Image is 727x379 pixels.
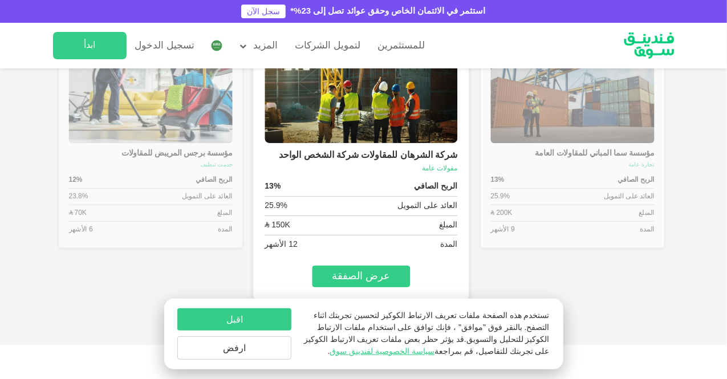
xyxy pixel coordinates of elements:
div: المبلغ [639,208,654,218]
strong: الربح الصافي [195,175,232,185]
div: خدمت تنظيف [68,161,232,169]
button: ارفض [177,336,291,360]
div: العائد على التمويل [181,191,232,202]
div: مؤسسة برجس المريبض للمقاولات [68,148,232,160]
img: Business Image [490,46,654,143]
span: ابدأ [84,41,95,50]
img: SA Flag [211,40,222,51]
a: سياسة الخصوصية لفندينق سوق [330,348,434,356]
a: للمستثمرين [375,36,428,55]
p: تستخدم هذه الصفحة ملفات تعريف الارتباط الكوكيز لتحسين تجربتك اثناء التصفح. بالنقر فوق "موافق" ، ف... [303,310,549,358]
div: المدة [639,225,654,235]
a: عرض الصفقة [312,266,410,287]
a: تسجيل الدخول [132,36,195,55]
div: شركة الشرهان للمقاولات شركة الشخص الواحد [265,149,457,162]
span: تسجيل الدخول [135,41,195,51]
img: Business Image [265,29,457,143]
a: لتمويل الشركات [292,36,363,55]
span: قد يؤثر حظر بعض ملفات تعريف الارتباط الكوكيز على تجربتك [304,336,550,356]
div: المبلغ [439,219,457,231]
div: 25.9% [265,200,287,212]
div: 25.9% [490,191,510,202]
div: ʢ 200K [490,208,512,218]
strong: الربح الصافي [617,175,654,185]
div: مقولات عامة [265,164,457,174]
strong: 13% [490,175,504,185]
div: المدة [440,239,457,251]
div: 12 الأشهر [265,239,297,251]
div: 9 الأشهر [490,225,514,235]
span: المزيد [253,41,278,51]
div: استثمر في الائتمان الخاص وحقق عوائد تصل إلى 23%* [290,5,485,18]
strong: 13% [265,181,281,193]
a: سجل الآن [241,5,286,18]
div: 6 الأشهر [68,225,92,235]
button: اقبل [177,308,291,331]
strong: 12% [68,175,82,185]
img: Business Image [68,46,232,143]
div: المبلغ [217,208,232,218]
img: Logo [611,26,688,66]
div: مؤسسة سما المباني للمقاولات العامة [490,148,654,160]
div: تجارة عامة [490,161,654,169]
div: ʢ 150K [265,219,290,231]
div: ʢ 70K [68,208,86,218]
div: العائد على التمويل [603,191,654,202]
div: العائد على التمويل [397,200,457,212]
span: للتفاصيل، قم بمراجعة . [328,348,507,356]
div: 23.8% [68,191,88,202]
div: المدة [217,225,232,235]
strong: الربح الصافي [414,181,457,193]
